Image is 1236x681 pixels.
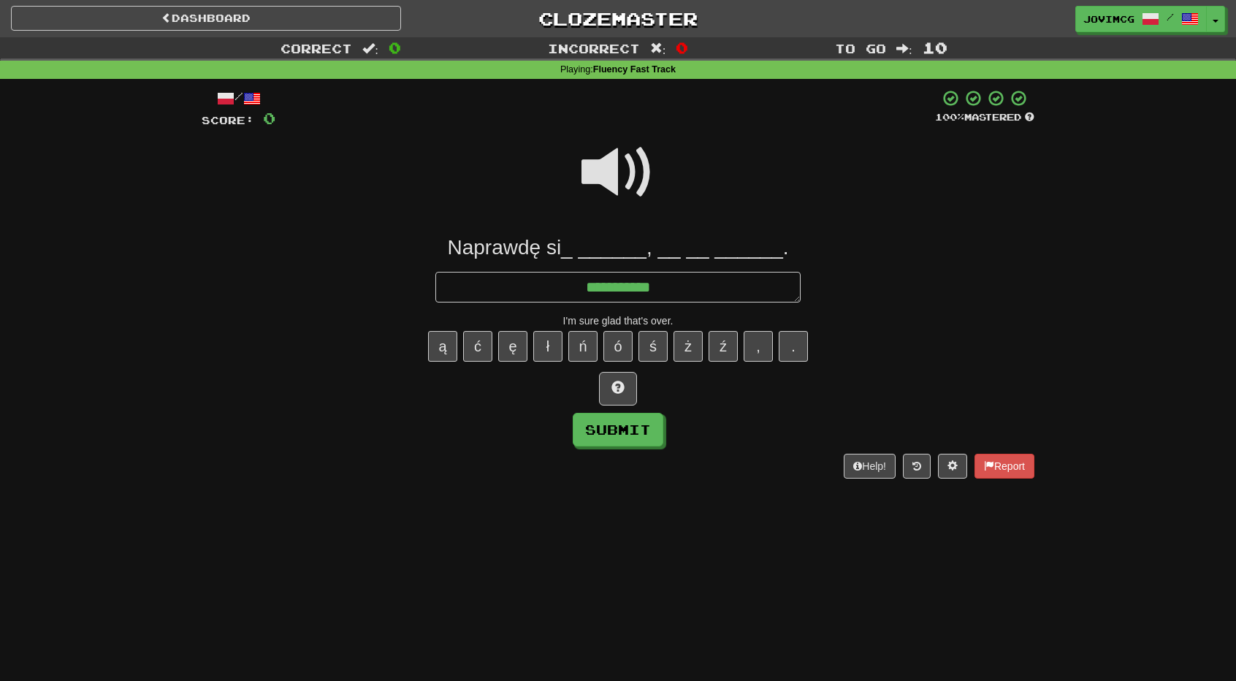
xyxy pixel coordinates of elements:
span: : [896,42,912,55]
span: / [1167,12,1174,22]
span: To go [835,41,886,56]
div: I'm sure glad that's over. [202,313,1034,328]
button: . [779,331,808,362]
span: jovimcg [1083,12,1134,26]
button: ź [709,331,738,362]
span: Score: [202,114,254,126]
button: ś [638,331,668,362]
span: 0 [263,109,275,127]
div: / [202,89,275,107]
a: jovimcg / [1075,6,1207,32]
button: ą [428,331,457,362]
button: Round history (alt+y) [903,454,931,479]
div: Mastered [935,111,1034,124]
button: ł [533,331,562,362]
span: : [362,42,378,55]
span: 0 [389,39,401,56]
button: , [744,331,773,362]
button: ć [463,331,492,362]
span: 100 % [935,111,964,123]
strong: Fluency Fast Track [593,64,676,75]
button: ó [603,331,633,362]
button: ż [674,331,703,362]
span: 10 [923,39,947,56]
span: Incorrect [548,41,640,56]
button: ę [498,331,527,362]
button: Help! [844,454,896,479]
span: 0 [676,39,688,56]
span: Correct [281,41,352,56]
button: ń [568,331,598,362]
div: Naprawdę si_ ______, __ __ ______. [202,235,1034,261]
span: : [650,42,666,55]
button: Submit [573,413,663,446]
button: Hint! [599,372,637,406]
a: Dashboard [11,6,401,31]
button: Report [974,454,1034,479]
a: Clozemaster [423,6,813,31]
